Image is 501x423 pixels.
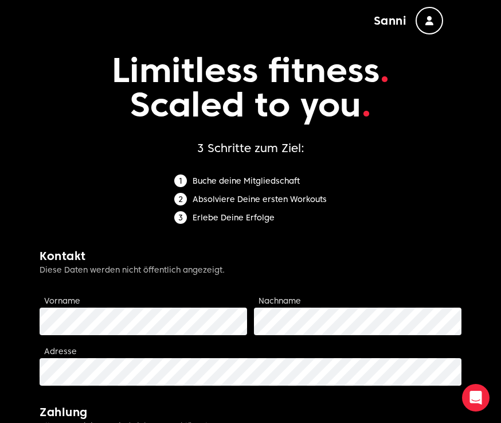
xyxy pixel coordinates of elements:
li: Absolviere Deine ersten Workouts [174,193,327,205]
label: Adresse [44,347,77,356]
span: . [379,49,390,91]
h2: Kontakt [40,248,461,264]
span: . [361,83,371,125]
h1: 3 Schritte zum Ziel: [40,140,461,156]
p: Diese Daten werden nicht öffentlich angezeigt. [40,264,461,275]
span: Sanni [374,13,407,29]
p: Limitless fitness Scaled to you [40,34,461,140]
div: Open Intercom Messenger [462,384,490,412]
button: Sanni [374,7,444,34]
label: Nachname [259,296,301,305]
h2: Zahlung [40,404,461,420]
li: Buche deine Mitgliedschaft [174,174,327,187]
label: Vorname [44,296,80,305]
li: Erlebe Deine Erfolge [174,211,327,224]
